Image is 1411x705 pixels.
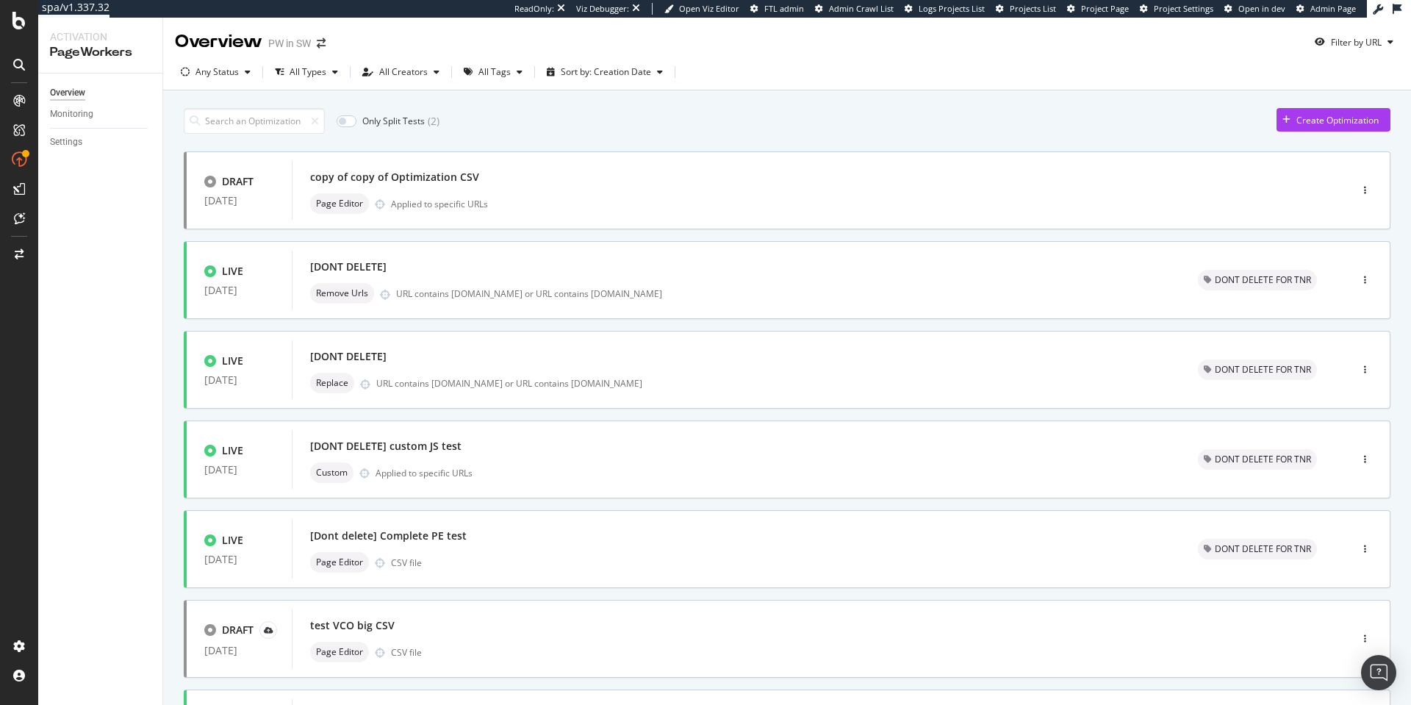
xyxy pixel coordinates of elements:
[1215,545,1311,554] span: DONT DELETE FOR TNR
[222,533,243,548] div: LIVE
[1081,3,1129,14] span: Project Page
[829,3,894,14] span: Admin Crawl List
[310,373,354,393] div: neutral label
[1296,3,1356,15] a: Admin Page
[1067,3,1129,15] a: Project Page
[1296,114,1379,126] div: Create Optimization
[1238,3,1285,14] span: Open in dev
[222,354,243,368] div: LIVE
[1154,3,1213,14] span: Project Settings
[310,193,369,214] div: neutral label
[310,618,395,633] div: test VCO big CSV
[269,60,344,84] button: All Types
[1198,359,1317,380] div: neutral label
[195,68,239,76] div: Any Status
[310,170,479,185] div: copy of copy of Optimization CSV
[1309,30,1399,54] button: Filter by URL
[996,3,1056,15] a: Projects List
[222,623,254,637] div: DRAFT
[750,3,804,15] a: FTL admin
[478,68,511,76] div: All Tags
[222,264,243,279] div: LIVE
[204,374,274,386] div: [DATE]
[391,557,422,569] div: CSV file
[317,38,326,49] div: arrow-right-arrow-left
[1198,270,1317,290] div: neutral label
[204,464,274,476] div: [DATE]
[290,68,326,76] div: All Types
[1215,455,1311,464] span: DONT DELETE FOR TNR
[376,377,1163,390] div: URL contains [DOMAIN_NAME] or URL contains [DOMAIN_NAME]
[1331,36,1382,49] div: Filter by URL
[391,646,422,659] div: CSV file
[356,60,445,84] button: All Creators
[204,645,274,656] div: [DATE]
[1215,276,1311,284] span: DONT DELETE FOR TNR
[310,260,387,274] div: [DONT DELETE]
[1010,3,1056,14] span: Projects List
[310,642,369,662] div: neutral label
[204,554,274,565] div: [DATE]
[458,60,528,84] button: All Tags
[50,107,93,122] div: Monitoring
[1277,108,1390,132] button: Create Optimization
[362,115,425,127] div: Only Split Tests
[1215,365,1311,374] span: DONT DELETE FOR TNR
[310,529,467,543] div: [Dont delete] Complete PE test
[905,3,985,15] a: Logs Projects List
[396,287,1163,300] div: URL contains [DOMAIN_NAME] or URL contains [DOMAIN_NAME]
[514,3,554,15] div: ReadOnly:
[1140,3,1213,15] a: Project Settings
[204,195,274,207] div: [DATE]
[310,283,374,304] div: neutral label
[428,114,439,129] div: ( 2 )
[204,284,274,296] div: [DATE]
[50,135,152,150] a: Settings
[561,68,651,76] div: Sort by: Creation Date
[50,44,151,61] div: PageWorkers
[310,462,353,483] div: neutral label
[184,108,325,134] input: Search an Optimization
[50,29,151,44] div: Activation
[1198,539,1317,559] div: neutral label
[222,443,243,458] div: LIVE
[815,3,894,15] a: Admin Crawl List
[664,3,739,15] a: Open Viz Editor
[1310,3,1356,14] span: Admin Page
[679,3,739,14] span: Open Viz Editor
[316,289,368,298] span: Remove Urls
[391,198,488,210] div: Applied to specific URLs
[175,60,256,84] button: Any Status
[316,468,348,477] span: Custom
[316,379,348,387] span: Replace
[541,60,669,84] button: Sort by: Creation Date
[175,29,262,54] div: Overview
[1361,655,1396,690] div: Open Intercom Messenger
[1198,449,1317,470] div: neutral label
[310,439,462,454] div: [DONT DELETE] custom JS test
[50,85,152,101] a: Overview
[268,36,311,51] div: PW in SW
[379,68,428,76] div: All Creators
[310,349,387,364] div: [DONT DELETE]
[1224,3,1285,15] a: Open in dev
[376,467,473,479] div: Applied to specific URLs
[50,135,82,150] div: Settings
[310,552,369,573] div: neutral label
[222,174,254,189] div: DRAFT
[316,558,363,567] span: Page Editor
[764,3,804,14] span: FTL admin
[919,3,985,14] span: Logs Projects List
[50,85,85,101] div: Overview
[316,648,363,656] span: Page Editor
[576,3,629,15] div: Viz Debugger:
[50,107,152,122] a: Monitoring
[316,199,363,208] span: Page Editor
